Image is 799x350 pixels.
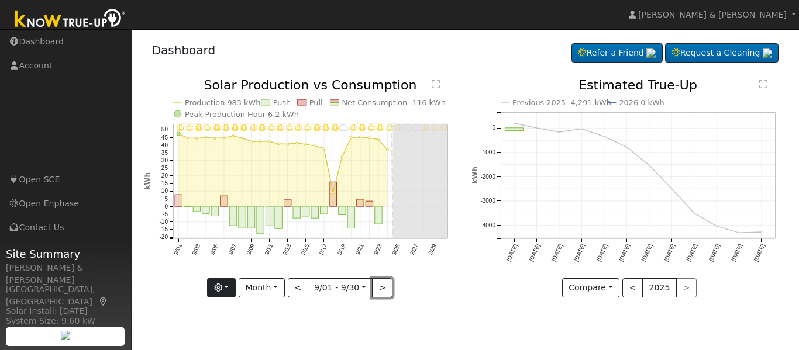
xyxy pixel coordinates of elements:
circle: onclick="" [341,156,343,158]
text: 9/13 [281,243,292,257]
i: 9/14 - Clear [295,124,302,131]
text: [DATE] [753,243,766,262]
circle: onclick="" [177,132,180,136]
circle: onclick="" [304,143,306,145]
text: [DATE] [573,243,586,262]
rect: onclick="" [229,206,236,226]
text: [DATE] [505,243,519,262]
text: 0 [164,203,168,210]
text: Estimated True-Up [578,78,697,92]
circle: onclick="" [512,121,516,126]
text: [DATE] [640,243,654,262]
text: 2026 0 kWh [619,98,664,107]
rect: onclick="" [293,206,300,218]
text: 15 [161,181,168,187]
i: 9/02 - Clear [186,124,193,131]
a: Dashboard [152,43,216,57]
text: -4000 [480,222,495,228]
text: Push [273,98,291,107]
text: 9/11 [263,243,274,257]
i: 9/18 - Clear [331,124,338,131]
div: System Size: 9.60 kW [6,315,125,327]
circle: onclick="" [368,137,370,139]
rect: onclick="" [220,196,227,206]
circle: onclick="" [241,137,243,139]
circle: onclick="" [580,127,584,131]
rect: onclick="" [284,200,291,206]
rect: onclick="" [302,206,309,216]
i: 9/17 - Clear [322,124,329,131]
circle: onclick="" [759,230,764,234]
text: [DATE] [595,243,609,262]
circle: onclick="" [186,137,188,139]
text: 9/17 [318,243,328,257]
i: 9/10 - MostlyClear [259,124,266,131]
i: 9/20 - Clear [349,124,356,131]
text: 9/05 [209,243,219,257]
i: 9/04 - Clear [204,124,211,131]
rect: onclick="" [238,206,245,228]
text: 9/29 [427,243,438,257]
circle: onclick="" [669,186,674,191]
circle: onclick="" [647,163,652,168]
rect: onclick="" [311,206,318,218]
button: < [622,278,643,298]
circle: onclick="" [314,145,316,147]
i: 9/23 - Clear [377,124,384,131]
text: 45 [161,134,168,141]
circle: onclick="" [692,211,697,216]
text: 10 [161,188,168,195]
text: 50 [161,127,168,133]
circle: onclick="" [535,126,539,130]
i: 9/12 - Clear [277,124,284,131]
rect: onclick="" [175,195,182,206]
text: 9/21 [354,243,364,257]
circle: onclick="" [268,141,270,143]
text: [DATE] [528,243,541,262]
text: 9/07 [227,243,237,257]
a: Map [98,297,109,306]
circle: onclick="" [223,137,225,139]
rect: onclick="" [347,206,354,228]
circle: onclick="" [714,224,719,228]
text: 20 [161,172,168,179]
rect: onclick="" [266,206,273,226]
text: Previous 2025 -4,291 kWh [512,98,611,107]
button: 9/01 - 9/30 [308,278,373,298]
a: Request a Cleaning [665,43,779,63]
i: 9/01 - Clear [177,124,184,131]
text: -20 [159,234,168,241]
i: 9/08 - Clear [240,124,247,131]
text: 5 [164,196,168,202]
i: 9/13 - Clear [286,124,293,131]
rect: onclick="" [193,206,200,212]
text: kWh [471,167,479,184]
text: 9/27 [409,243,419,257]
circle: onclick="" [350,137,352,139]
i: 9/19 - MostlyCloudy [339,124,349,131]
rect: onclick="" [247,206,254,228]
text: 0 [492,125,495,131]
span: [PERSON_NAME] & [PERSON_NAME] [638,10,787,19]
circle: onclick="" [250,141,252,143]
circle: onclick="" [295,142,298,144]
img: retrieve [763,48,772,58]
rect: onclick="" [505,128,524,131]
text: [DATE] [663,243,676,262]
rect: onclick="" [202,206,209,214]
text: -15 [159,227,168,233]
text:  [759,79,767,89]
rect: onclick="" [375,206,382,224]
div: Solar Install: [DATE] [6,305,125,317]
i: 9/21 - Clear [359,124,366,131]
i: 9/22 - Clear [368,124,375,131]
text: 9/19 [336,243,346,257]
circle: onclick="" [286,143,288,145]
button: Compare [562,278,620,298]
text: [DATE] [618,243,631,262]
rect: onclick="" [211,206,218,216]
i: 9/24 - Clear [386,124,393,131]
div: [GEOGRAPHIC_DATA], [GEOGRAPHIC_DATA] [6,283,125,308]
text: 30 [161,157,168,164]
circle: onclick="" [277,143,280,145]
